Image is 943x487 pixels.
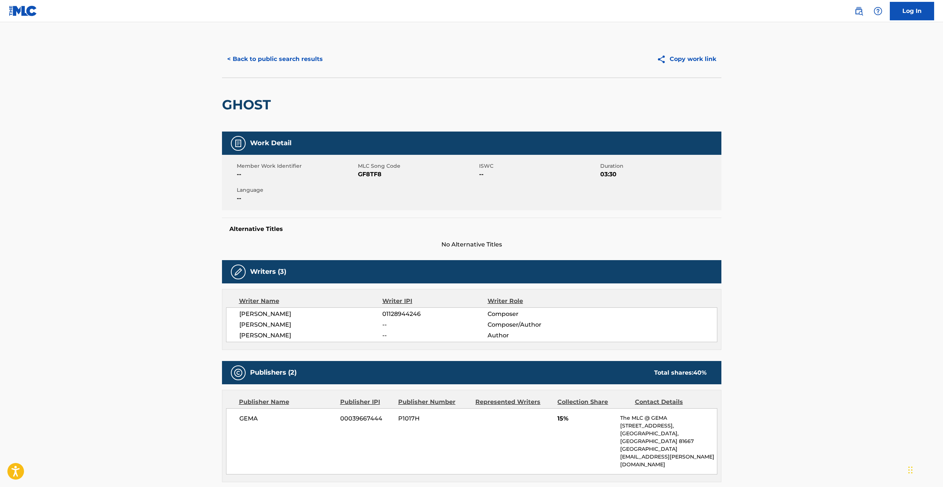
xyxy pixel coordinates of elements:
h5: Writers (3) [250,268,286,276]
button: < Back to public search results [222,50,328,68]
img: search [854,7,863,16]
h5: Alternative Titles [229,225,714,233]
p: [EMAIL_ADDRESS][PERSON_NAME][DOMAIN_NAME] [620,453,717,469]
div: Publisher Number [398,398,470,406]
img: help [874,7,882,16]
span: GF8TF8 [358,170,477,179]
span: [PERSON_NAME] [239,331,383,340]
h5: Publishers (2) [250,368,297,377]
span: P1017H [398,414,470,423]
a: Log In [890,2,934,20]
h2: GHOST [222,96,274,113]
span: 40 % [693,369,707,376]
span: 15% [557,414,615,423]
a: Public Search [851,4,866,18]
div: Writer IPI [382,297,488,306]
span: -- [237,170,356,179]
img: MLC Logo [9,6,37,16]
span: Language [237,186,356,194]
span: -- [382,320,487,329]
span: No Alternative Titles [222,240,721,249]
div: Drag [908,459,913,481]
button: Copy work link [652,50,721,68]
p: The MLC @ GEMA [620,414,717,422]
div: Publisher IPI [340,398,393,406]
p: [GEOGRAPHIC_DATA], [GEOGRAPHIC_DATA] 81667 [620,430,717,445]
iframe: Chat Widget [906,452,943,487]
span: Duration [600,162,720,170]
div: Represented Writers [475,398,552,406]
img: Publishers [234,368,243,377]
span: -- [237,194,356,203]
img: Copy work link [657,55,670,64]
img: Writers [234,268,243,276]
div: Writer Name [239,297,383,306]
p: [STREET_ADDRESS], [620,422,717,430]
span: 03:30 [600,170,720,179]
span: GEMA [239,414,335,423]
span: Composer [488,310,583,319]
div: Total shares: [654,368,707,377]
span: 01128944246 [382,310,487,319]
span: -- [479,170,598,179]
span: 00039667444 [340,414,393,423]
div: Writer Role [488,297,583,306]
span: [PERSON_NAME] [239,320,383,329]
span: MLC Song Code [358,162,477,170]
span: -- [382,331,487,340]
p: [GEOGRAPHIC_DATA] [620,445,717,453]
span: [PERSON_NAME] [239,310,383,319]
span: ISWC [479,162,598,170]
div: Publisher Name [239,398,335,406]
h5: Work Detail [250,139,291,147]
span: Author [488,331,583,340]
span: Member Work Identifier [237,162,356,170]
div: Collection Share [557,398,629,406]
div: Contact Details [635,398,707,406]
div: Help [871,4,885,18]
span: Composer/Author [488,320,583,329]
img: Work Detail [234,139,243,148]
